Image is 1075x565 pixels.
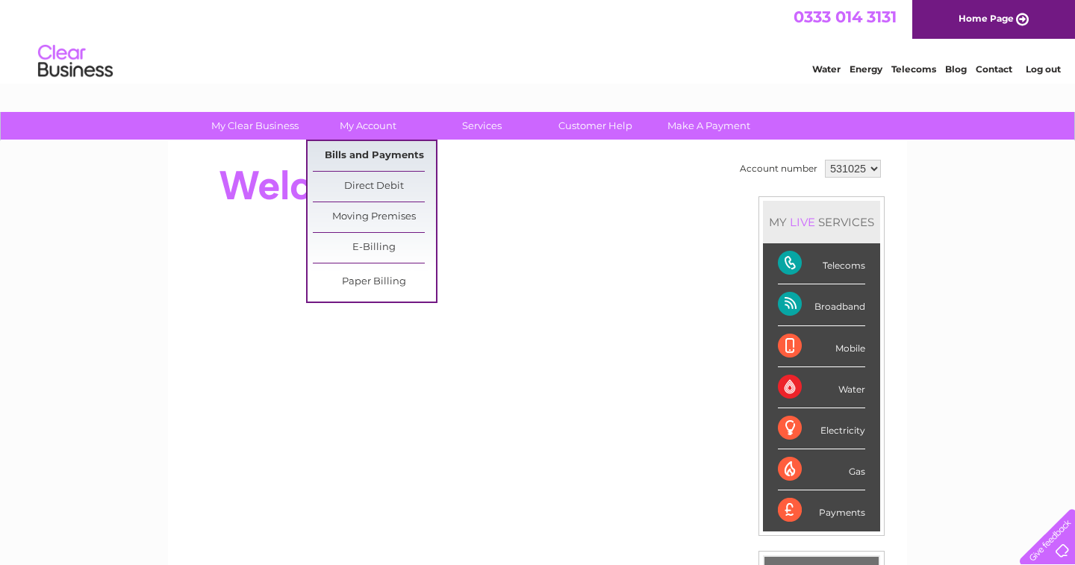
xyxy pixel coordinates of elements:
[787,215,818,229] div: LIVE
[420,112,543,140] a: Services
[313,233,436,263] a: E-Billing
[778,449,865,490] div: Gas
[945,63,967,75] a: Blog
[313,141,436,171] a: Bills and Payments
[37,39,113,84] img: logo.png
[193,112,317,140] a: My Clear Business
[778,284,865,325] div: Broadband
[850,63,882,75] a: Energy
[794,7,897,26] a: 0333 014 3131
[778,243,865,284] div: Telecoms
[763,201,880,243] div: MY SERVICES
[736,156,821,181] td: Account number
[313,267,436,297] a: Paper Billing
[976,63,1012,75] a: Contact
[534,112,657,140] a: Customer Help
[891,63,936,75] a: Telecoms
[647,112,770,140] a: Make A Payment
[778,490,865,531] div: Payments
[313,202,436,232] a: Moving Premises
[307,112,430,140] a: My Account
[812,63,841,75] a: Water
[778,367,865,408] div: Water
[1026,63,1061,75] a: Log out
[313,172,436,202] a: Direct Debit
[186,8,891,72] div: Clear Business is a trading name of Verastar Limited (registered in [GEOGRAPHIC_DATA] No. 3667643...
[778,326,865,367] div: Mobile
[778,408,865,449] div: Electricity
